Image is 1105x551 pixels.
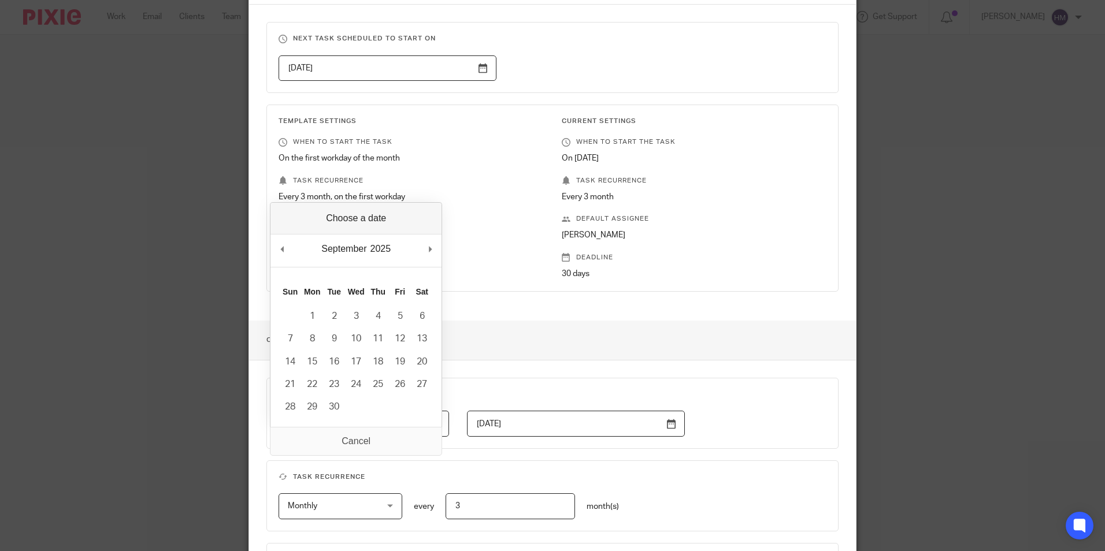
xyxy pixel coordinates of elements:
[304,287,320,296] abbr: Monday
[323,305,345,327] button: 2
[367,351,389,373] button: 18
[416,287,428,296] abbr: Saturday
[370,287,385,296] abbr: Thursday
[411,373,433,396] button: 27
[320,240,368,258] div: September
[562,152,826,164] p: On [DATE]
[301,396,323,418] button: 29
[562,214,826,224] p: Default assignee
[389,351,411,373] button: 19
[323,327,345,350] button: 9
[367,327,389,350] button: 11
[411,351,433,373] button: 20
[288,502,317,510] span: Monthly
[323,351,345,373] button: 16
[283,287,298,296] abbr: Sunday
[411,327,433,350] button: 13
[279,390,826,399] h3: When to start the task
[279,191,543,203] p: Every 3 month, on the first workday
[279,396,301,418] button: 28
[348,287,365,296] abbr: Wednesday
[345,305,367,327] button: 3
[414,501,434,512] p: every
[279,351,301,373] button: 14
[562,268,826,280] p: 30 days
[562,253,826,262] p: Deadline
[288,420,317,428] span: On date
[279,117,543,126] h3: Template Settings
[587,502,619,511] span: month(s)
[424,240,436,258] button: Next Month
[369,240,393,258] div: 2025
[276,240,288,258] button: Previous Month
[562,191,826,203] p: Every 3 month
[345,327,367,350] button: 10
[279,327,301,350] button: 7
[301,327,323,350] button: 8
[562,176,826,185] p: Task recurrence
[562,229,826,241] p: [PERSON_NAME]
[279,137,543,147] p: When to start the task
[266,332,407,348] h1: Override Template Settings
[389,373,411,396] button: 26
[301,373,323,396] button: 22
[389,305,411,327] button: 5
[279,34,826,43] h3: Next task scheduled to start on
[323,396,345,418] button: 30
[279,152,543,164] p: On the first workday of the month
[367,305,389,327] button: 4
[301,305,323,327] button: 1
[345,351,367,373] button: 17
[323,373,345,396] button: 23
[562,117,826,126] h3: Current Settings
[327,287,341,296] abbr: Tuesday
[279,55,496,81] input: Use the arrow keys to pick a date
[345,373,367,396] button: 24
[279,472,826,482] h3: Task recurrence
[279,373,301,396] button: 21
[562,137,826,147] p: When to start the task
[389,327,411,350] button: 12
[301,351,323,373] button: 15
[411,305,433,327] button: 6
[279,176,543,185] p: Task recurrence
[367,373,389,396] button: 25
[395,287,405,296] abbr: Friday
